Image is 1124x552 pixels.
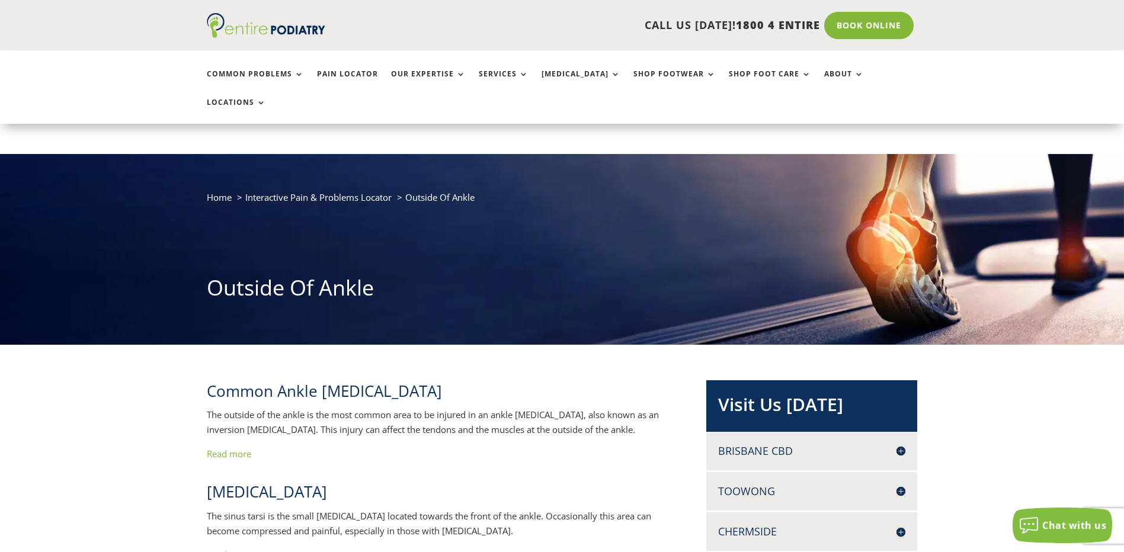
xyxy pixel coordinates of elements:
h1: Outside Of Ankle [207,273,918,309]
a: Services [479,70,529,95]
a: Our Expertise [391,70,466,95]
span: The outside of the ankle is the most common area to be injured in an ankle [MEDICAL_DATA], also k... [207,409,659,436]
nav: breadcrumb [207,190,918,214]
a: Book Online [824,12,914,39]
h4: Toowong [718,484,905,499]
img: logo (1) [207,13,325,38]
a: Home [207,191,232,203]
h2: Visit Us [DATE] [718,392,905,423]
h2: Common Ankle [MEDICAL_DATA] [207,380,668,407]
p: CALL US [DATE]! [371,18,820,33]
a: Pain Locator [317,70,378,95]
a: Common Problems [207,70,304,95]
span: Chat with us [1042,519,1106,532]
a: Shop Footwear [633,70,716,95]
a: Entire Podiatry [207,28,325,40]
h2: [MEDICAL_DATA] [207,481,668,508]
h4: Brisbane CBD [718,444,905,458]
span: Outside Of Ankle [405,191,475,203]
a: Interactive Pain & Problems Locator [245,191,392,203]
a: [MEDICAL_DATA] [542,70,620,95]
span: The sinus tarsi is the small [MEDICAL_DATA] located towards the front of the ankle. Occasionally ... [207,510,651,537]
button: Chat with us [1013,508,1112,543]
a: About [824,70,864,95]
span: 1800 4 ENTIRE [736,18,820,32]
a: Locations [207,98,266,124]
h4: Chermside [718,524,905,539]
a: Read more [207,448,251,460]
a: Shop Foot Care [729,70,811,95]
